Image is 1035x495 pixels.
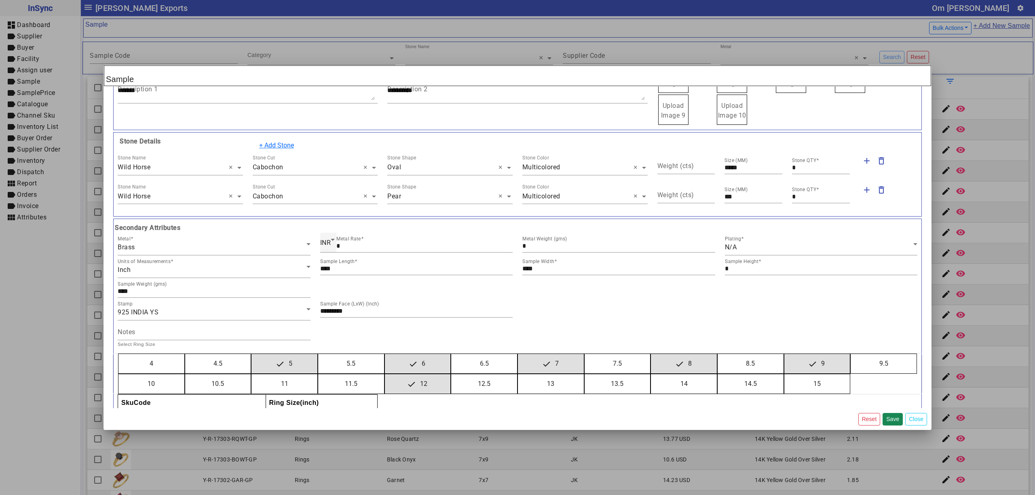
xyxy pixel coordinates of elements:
button: 12 [385,374,451,394]
mat-label: Sample Face (LxW) (Inch) [320,301,379,307]
button: 9.5 [851,354,917,373]
button: + Add Stone [254,138,299,153]
button: 13 [518,374,584,394]
mat-label: Sample Length [320,259,355,264]
span: Clear all [634,163,640,173]
div: Stone Cut [253,154,275,162]
button: 7 [518,354,584,373]
button: Reset [858,413,881,425]
mat-label: Sample Width [522,259,554,264]
div: Stone Name [118,154,146,162]
mat-label: Stamp [118,301,133,307]
span: 13 [542,374,559,394]
span: Clear all [363,163,370,173]
span: 14 [676,374,693,394]
span: Clear all [229,163,236,173]
span: Clear all [363,192,370,201]
span: 11.5 [340,374,362,394]
span: 15 [809,374,826,394]
mat-icon: add [862,156,872,166]
button: 15 [784,374,850,394]
span: 14.5 [739,374,762,394]
mat-label: Notes [118,328,135,336]
b: Stone Details [118,137,161,145]
mat-label: Sample Height [725,259,758,264]
span: 4.5 [209,354,227,373]
button: 14 [651,374,717,394]
mat-label: Metal [118,236,131,242]
span: INR [320,239,331,246]
button: 9 [784,354,850,373]
span: 5.5 [342,354,360,373]
button: 8.5 [718,354,784,373]
div: Stone Shape [387,183,416,190]
span: Brass [118,243,135,251]
span: 9 [804,354,830,373]
button: 4 [118,354,184,373]
button: 8 [651,354,717,373]
span: 13.5 [606,374,628,394]
button: 5 [251,354,317,373]
button: 10 [118,374,184,394]
mat-icon: add [862,185,872,195]
span: 9.5 [874,354,893,373]
span: 10.5 [207,374,229,394]
span: 12 [403,374,432,394]
button: 5.5 [318,354,384,373]
button: 4.5 [185,354,251,373]
span: 7 [538,354,564,373]
span: 6 [405,354,430,373]
b: Secondary Attributes [113,223,922,233]
button: 14.5 [718,374,784,394]
button: 6 [385,354,451,373]
h2: Sample [104,65,931,86]
span: 8.5 [741,354,760,373]
mat-label: Metal Rate [336,236,361,242]
mat-label: Stone QTY [792,158,816,163]
mat-label: Plating [725,236,741,242]
mat-label: Sample Weight (gms) [118,281,167,287]
span: 7.5 [608,354,627,373]
button: 11 [251,374,317,394]
mat-label: Size (MM) [724,158,748,163]
span: Inch [118,266,131,274]
span: 925 INDIA YS [118,308,158,316]
span: N/A [725,243,737,251]
span: 6.5 [475,354,494,373]
button: 13.5 [585,374,651,394]
span: 4 [145,354,158,373]
mat-label: Stone QTY [792,187,816,192]
mat-label: Description 2 [387,85,428,93]
div: Stone Color [522,183,549,190]
span: 5 [272,354,297,373]
div: Stone Color [522,154,549,162]
span: Clear all [498,163,505,173]
span: Clear all [498,192,505,201]
button: 10.5 [185,374,251,394]
span: 12.5 [473,374,495,394]
h5: Select Ring Size [113,340,922,348]
button: 7.5 [585,354,651,373]
button: 12.5 [451,374,517,394]
span: Upload Image 9 [661,102,686,119]
span: 10 [143,374,160,394]
mat-label: Metal Weight (gms) [522,236,567,242]
div: Stone Shape [387,154,416,162]
span: 11 [276,374,293,394]
div: Stone Cut [253,183,275,190]
mat-label: Units of Measurements [118,259,171,264]
th: Ring Size(inch) [266,395,378,411]
button: 6.5 [451,354,517,373]
mat-label: Weight (cts) [657,191,694,198]
span: 8 [671,354,697,373]
button: 11.5 [318,374,384,394]
th: SkuCode [118,395,266,411]
span: Upload Image 10 [718,102,746,119]
div: Stone Name [118,183,146,190]
mat-icon: delete_outline [877,156,886,166]
mat-label: Size (MM) [724,187,748,192]
span: Clear all [229,192,236,201]
button: Save [883,413,903,425]
mat-label: Description 1 [118,85,158,93]
button: Close [905,413,927,425]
